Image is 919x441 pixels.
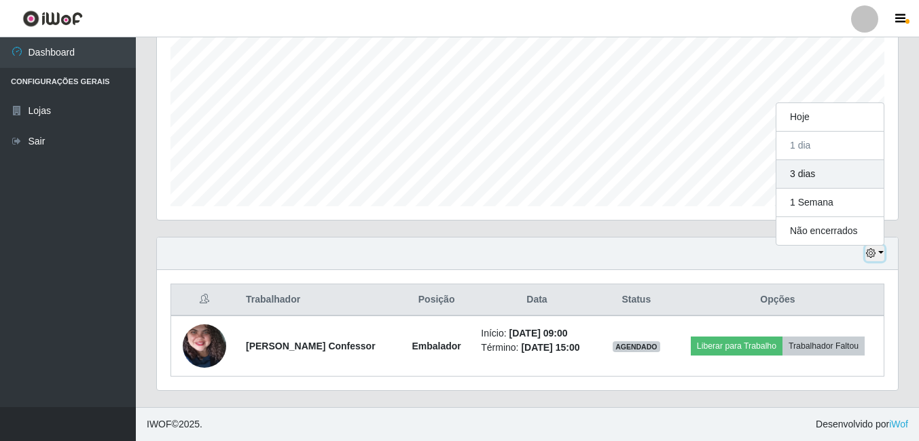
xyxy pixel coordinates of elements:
[672,284,884,316] th: Opções
[776,217,884,245] button: Não encerrados
[183,298,226,394] img: 1748891631133.jpeg
[776,160,884,189] button: 3 dias
[691,337,782,356] button: Liberar para Trabalho
[238,284,400,316] th: Trabalhador
[782,337,865,356] button: Trabalhador Faltou
[509,328,568,339] time: [DATE] 09:00
[613,341,660,352] span: AGENDADO
[147,419,172,429] span: IWOF
[521,342,579,353] time: [DATE] 15:00
[776,189,884,217] button: 1 Semana
[776,132,884,160] button: 1 dia
[481,326,592,341] li: Início:
[246,341,376,351] strong: [PERSON_NAME] Confessor
[601,284,672,316] th: Status
[889,419,908,429] a: iWof
[816,417,908,432] span: Desenvolvido por
[776,103,884,132] button: Hoje
[473,284,600,316] th: Data
[412,341,461,351] strong: Embalador
[22,10,83,27] img: CoreUI Logo
[400,284,473,316] th: Posição
[147,417,202,432] span: © 2025 .
[481,341,592,355] li: Término:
